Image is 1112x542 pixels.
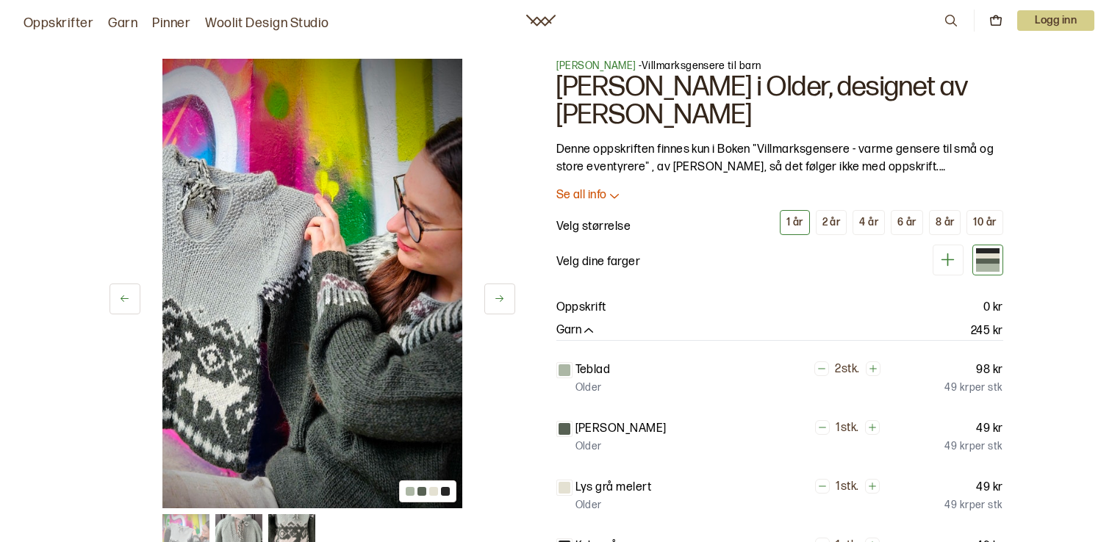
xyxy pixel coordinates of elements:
p: Oppskrift [556,299,606,317]
p: 98 kr [976,361,1002,379]
a: Woolit Design Studio [205,13,329,34]
p: Logg inn [1017,10,1094,31]
p: 49 kr per stk [944,380,1002,395]
a: Garn [108,13,137,34]
p: Se all info [556,188,607,203]
p: Older [575,439,602,454]
button: 8 år [929,210,961,235]
button: 4 år [853,210,885,235]
div: 10 år [973,216,996,229]
a: [PERSON_NAME] [556,59,636,72]
p: [PERSON_NAME] [575,420,667,438]
p: 49 kr per stk [944,439,1002,454]
p: 49 kr [976,479,1002,496]
a: Pinner [152,13,190,34]
p: Lys grå melert [575,479,652,496]
p: Older [575,380,602,395]
button: 2 år [816,210,847,235]
p: - Villmarksgensere til barn [556,59,1003,73]
p: 1 stk. [836,421,858,436]
button: Se all info [556,188,1003,203]
div: 4 år [859,216,878,229]
p: 49 kr [976,420,1002,438]
p: Velg størrelse [556,218,631,236]
button: 10 år [966,210,1002,235]
div: 8 år [936,216,955,229]
p: Older [575,498,602,513]
p: 49 kr per stk [944,498,1002,513]
div: 2 år [822,216,841,229]
p: Denne oppskriften finnes kun i Boken "Villmarksgensere - varme gensere til små og store eventyrer... [556,141,1003,176]
p: Teblad [575,361,611,379]
a: Woolit [526,15,556,26]
p: 245 kr [971,322,1003,340]
a: Oppskrifter [24,13,93,34]
div: 1 år [786,216,803,229]
button: User dropdown [1017,10,1094,31]
p: Velg dine farger [556,253,641,271]
p: 1 stk. [836,480,858,495]
p: 2 stk. [835,362,859,377]
img: Bilde av oppskrift [162,59,462,508]
div: 6 år [897,216,916,229]
button: 6 år [891,210,923,235]
h1: [PERSON_NAME] i Older, designet av [PERSON_NAME] [556,73,1003,129]
div: Teblad [972,245,1003,275]
button: Garn [556,323,596,339]
button: 1 år [780,210,810,235]
p: 0 kr [983,299,1003,317]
